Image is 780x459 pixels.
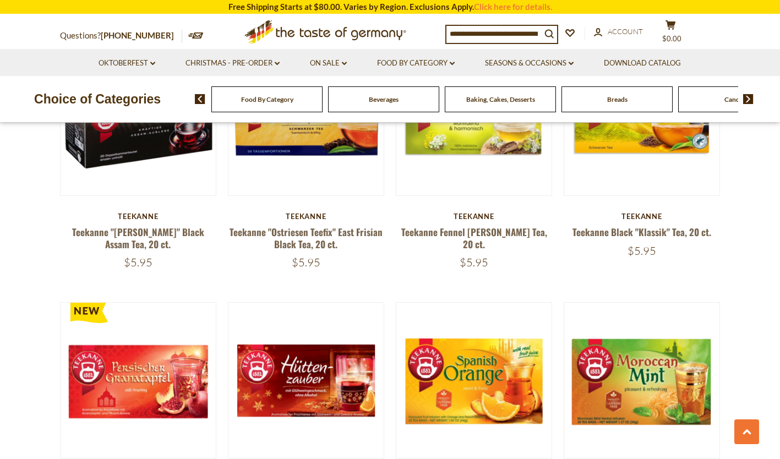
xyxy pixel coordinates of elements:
[369,95,399,103] a: Beverages
[608,27,643,36] span: Account
[99,57,155,69] a: Oktoberfest
[228,303,384,458] img: Teekanne
[654,20,688,47] button: $0.00
[662,34,681,43] span: $0.00
[377,57,455,69] a: Food By Category
[604,57,681,69] a: Download Catalog
[396,303,552,458] img: Teekanne
[186,57,280,69] a: Christmas - PRE-ORDER
[474,2,552,12] a: Click here for details.
[564,303,720,458] img: Teekanne
[228,212,385,221] div: Teekanne
[466,95,535,103] a: Baking, Cakes, Desserts
[607,95,628,103] a: Breads
[195,94,205,104] img: previous arrow
[230,225,383,250] a: Teekanne "Ostriesen Teefix" East Frisian Black Tea, 20 ct.
[60,29,182,43] p: Questions?
[743,94,754,104] img: next arrow
[396,212,553,221] div: Teekanne
[292,255,320,269] span: $5.95
[724,95,743,103] a: Candy
[310,57,347,69] a: On Sale
[460,255,488,269] span: $5.95
[60,212,217,221] div: Teekanne
[61,303,216,458] img: Teekanne
[572,225,711,239] a: Teekanne Black "Klassik" Tea, 20 ct.
[628,244,656,258] span: $5.95
[485,57,574,69] a: Seasons & Occasions
[564,212,721,221] div: Teekanne
[101,30,174,40] a: [PHONE_NUMBER]
[241,95,293,103] a: Food By Category
[594,26,643,38] a: Account
[72,225,204,250] a: Teekanne "[PERSON_NAME]" Black Assam Tea, 20 ct.
[124,255,152,269] span: $5.95
[401,225,547,250] a: Teekanne Fennel [PERSON_NAME] Tea, 20 ct.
